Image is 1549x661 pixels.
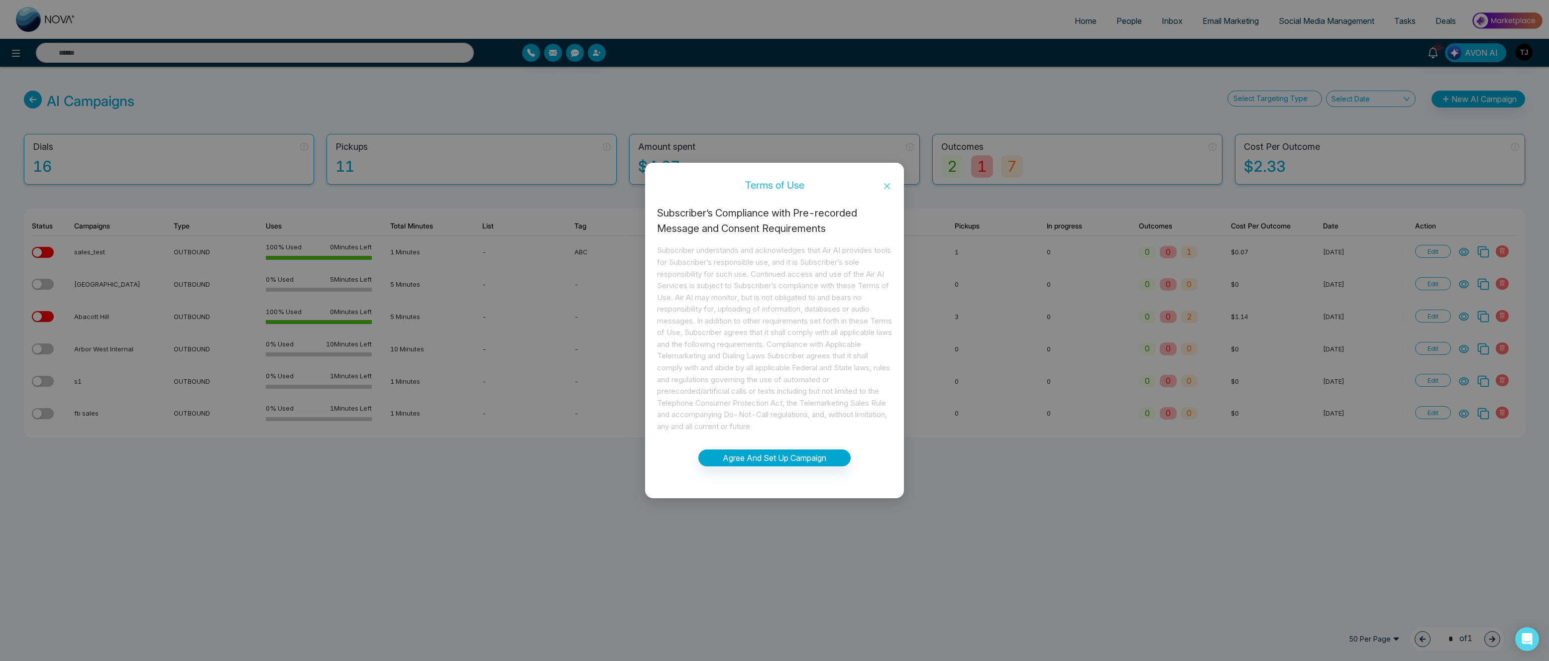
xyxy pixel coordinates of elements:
div: Terms of Use [645,180,904,191]
span: close [883,182,891,190]
div: Subscriber’s Compliance with Pre-recorded Message and Consent Requirements [657,206,892,237]
button: Agree And Set Up Campaign [698,449,851,466]
div: Subscriber understands and acknowledges that Air AI provides tools for Subscriber’s responsible u... [657,244,892,432]
div: Open Intercom Messenger [1515,627,1539,651]
button: Close [870,173,904,200]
